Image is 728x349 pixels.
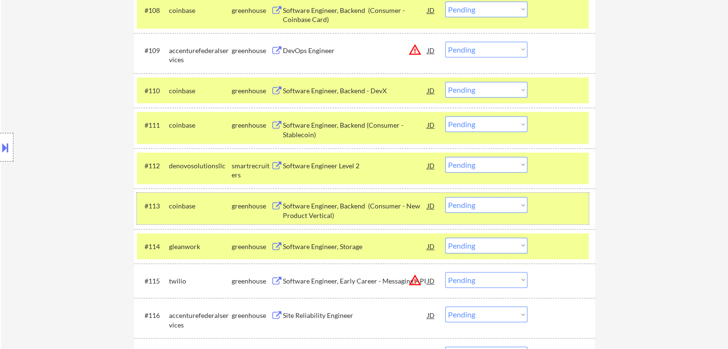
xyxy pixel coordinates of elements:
[232,311,271,320] div: greenhouse
[408,43,422,56] button: warning_amber
[283,120,427,139] div: Software Engineer, Backend (Consumer - Stablecoin)
[145,6,161,15] div: #108
[145,276,161,286] div: #115
[232,6,271,15] div: greenhouse
[283,201,427,220] div: Software Engineer, Backend (Consumer - New Product Vertical)
[169,6,232,15] div: coinbase
[283,86,427,96] div: Software Engineer, Backend - DevX
[145,311,161,320] div: #116
[232,201,271,211] div: greenhouse
[232,86,271,96] div: greenhouse
[426,197,436,214] div: JD
[426,272,436,289] div: JD
[232,161,271,180] div: smartrecruiters
[283,46,427,55] div: DevOps Engineer
[426,1,436,19] div: JD
[232,46,271,55] div: greenhouse
[232,276,271,286] div: greenhouse
[283,311,427,320] div: Site Reliability Engineer
[169,201,232,211] div: coinbase
[169,120,232,130] div: coinbase
[426,116,436,133] div: JD
[426,82,436,99] div: JD
[408,273,422,287] button: warning_amber
[283,276,427,286] div: Software Engineer, Early Career - Messaging API
[283,6,427,24] div: Software Engineer, Backend (Consumer - Coinbase Card)
[232,242,271,251] div: greenhouse
[232,120,271,130] div: greenhouse
[283,161,427,171] div: Software Engineer Level 2
[169,46,232,65] div: accenturefederalservices
[426,157,436,174] div: JD
[283,242,427,251] div: Software Engineer, Storage
[169,242,232,251] div: gleanwork
[426,306,436,324] div: JD
[426,238,436,255] div: JD
[169,161,232,171] div: denovosolutionsllc
[426,42,436,59] div: JD
[145,242,161,251] div: #114
[169,276,232,286] div: twilio
[169,311,232,329] div: accenturefederalservices
[169,86,232,96] div: coinbase
[145,46,161,55] div: #109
